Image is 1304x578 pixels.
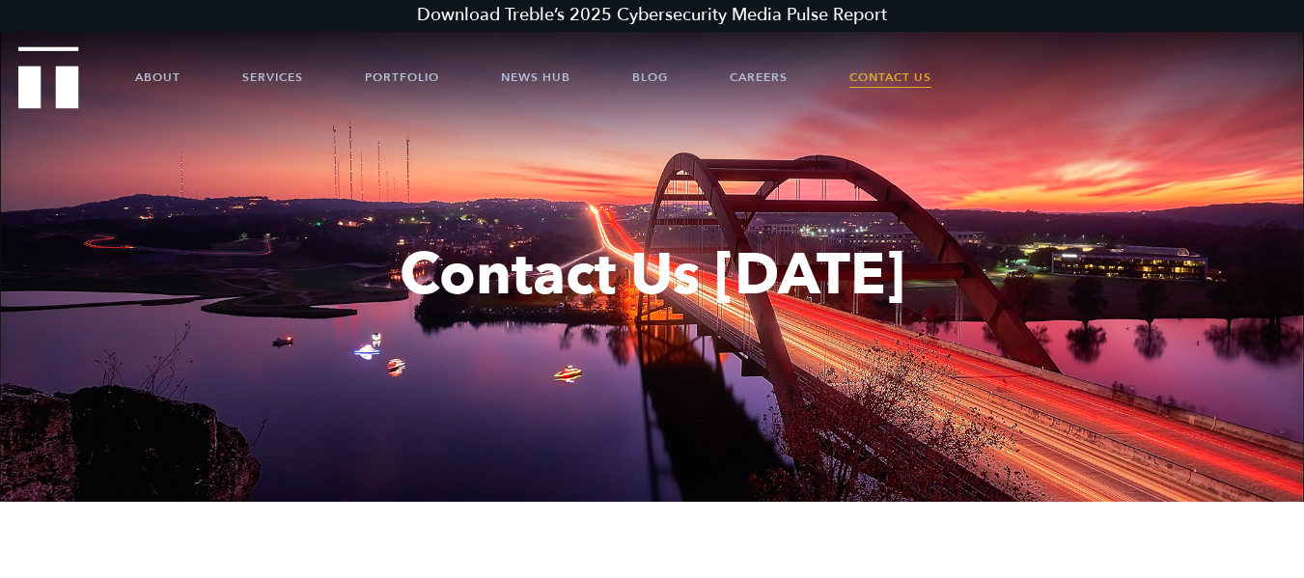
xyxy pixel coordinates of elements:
a: Treble Homepage [19,48,77,107]
a: Careers [730,48,788,106]
a: News Hub [501,48,570,106]
a: Blog [632,48,668,106]
a: About [135,48,180,106]
img: Treble logo [18,46,79,108]
a: Services [242,48,303,106]
a: Portfolio [365,48,439,106]
h1: Contact Us [DATE] [14,241,1290,309]
a: Contact Us [849,48,931,106]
